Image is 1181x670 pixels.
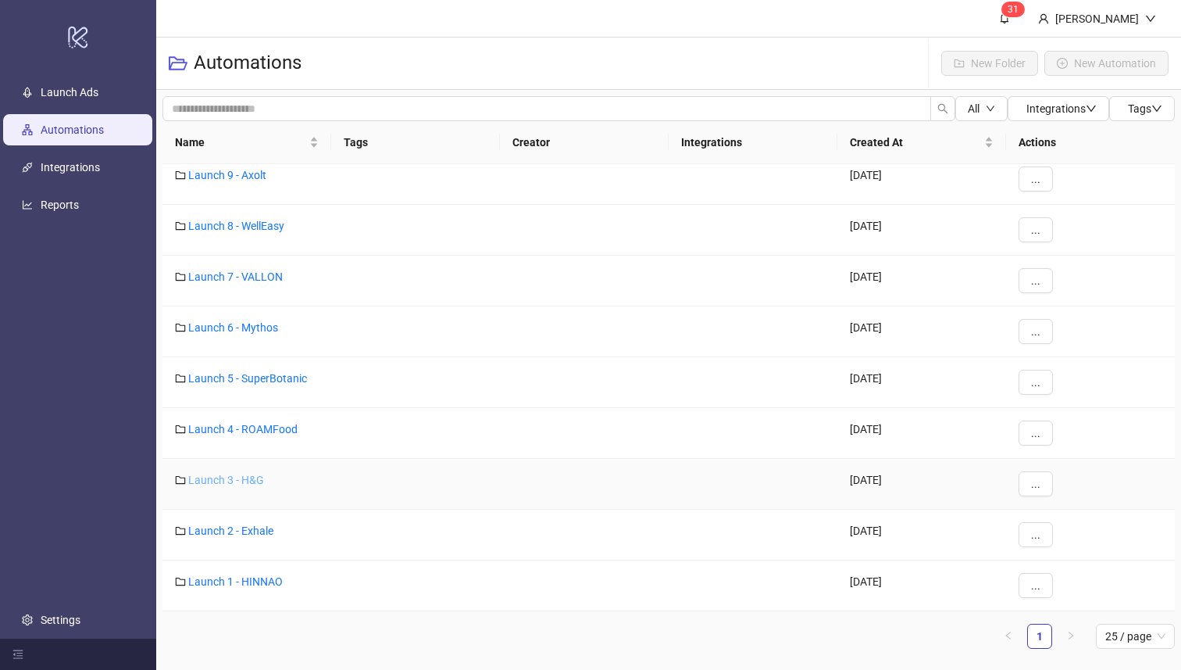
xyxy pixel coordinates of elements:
a: Launch 3 - H&G [188,474,264,486]
th: Tags [331,121,500,164]
div: [DATE] [837,357,1006,408]
a: Integrations [41,162,100,174]
button: ... [1019,319,1053,344]
div: [DATE] [837,561,1006,611]
div: [DATE] [837,205,1006,256]
div: [PERSON_NAME] [1049,10,1145,27]
li: 1 [1027,624,1052,649]
span: Tags [1128,102,1162,115]
span: folder-open [169,54,187,73]
span: folder [175,170,186,181]
span: user [1038,13,1049,24]
th: Created At [837,121,1006,164]
a: Automations [41,124,104,137]
span: ... [1031,173,1040,185]
span: 25 / page [1105,625,1165,648]
span: folder [175,424,186,435]
button: New Automation [1044,51,1169,76]
button: ... [1019,421,1053,446]
li: Next Page [1058,624,1083,649]
span: ... [1031,579,1040,592]
button: ... [1019,167,1053,192]
button: ... [1019,370,1053,395]
button: ... [1019,217,1053,242]
a: Settings [41,614,80,626]
button: ... [1019,268,1053,293]
div: [DATE] [837,510,1006,561]
span: menu-fold [12,649,23,660]
span: ... [1031,224,1040,236]
a: Launch 8 - WellEasy [188,220,284,232]
span: Created At [850,134,981,151]
span: ... [1031,478,1040,490]
span: down [1145,13,1156,24]
span: ... [1031,528,1040,541]
th: Integrations [669,121,837,164]
button: Integrationsdown [1008,96,1109,121]
span: folder [175,475,186,485]
div: [DATE] [837,256,1006,306]
span: left [1004,631,1013,640]
div: [DATE] [837,306,1006,357]
span: folder [175,525,186,536]
th: Actions [1006,121,1175,164]
span: search [937,103,948,114]
a: Launch 6 - Mythos [188,321,278,334]
a: Launch 7 - VALLON [188,271,283,283]
button: Alldown [955,96,1008,121]
sup: 31 [1001,2,1025,17]
span: 1 [1013,4,1019,15]
span: All [968,102,979,115]
span: folder [175,322,186,333]
span: folder [175,373,186,384]
span: folder [175,271,186,282]
div: [DATE] [837,408,1006,459]
div: [DATE] [837,459,1006,510]
a: Launch 1 - HINNAO [188,575,283,588]
span: folder [175,576,186,587]
span: Integrations [1026,102,1097,115]
span: ... [1031,376,1040,389]
th: Name [162,121,331,164]
button: ... [1019,573,1053,598]
a: Launch 4 - ROAMFood [188,423,298,435]
button: Tagsdown [1109,96,1175,121]
a: Launch 2 - Exhale [188,525,273,537]
li: Previous Page [996,624,1021,649]
span: down [986,104,995,113]
div: [DATE] [837,154,1006,205]
a: 1 [1028,625,1051,648]
span: Name [175,134,306,151]
span: down [1086,103,1097,114]
span: bell [999,13,1010,23]
button: left [996,624,1021,649]
a: Launch Ads [41,87,98,99]
button: right [1058,624,1083,649]
div: Page Size [1096,624,1175,649]
a: Launch 5 - SuperBotanic [188,372,307,385]
th: Creator [500,121,669,164]
button: ... [1019,471,1053,496]
span: right [1066,631,1076,640]
span: 3 [1008,4,1013,15]
span: ... [1031,325,1040,338]
span: ... [1031,427,1040,439]
a: Launch 9 - Axolt [188,169,266,181]
a: Reports [41,199,79,212]
button: New Folder [941,51,1038,76]
h3: Automations [194,51,301,76]
span: ... [1031,274,1040,287]
button: ... [1019,522,1053,547]
span: folder [175,220,186,231]
span: down [1151,103,1162,114]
